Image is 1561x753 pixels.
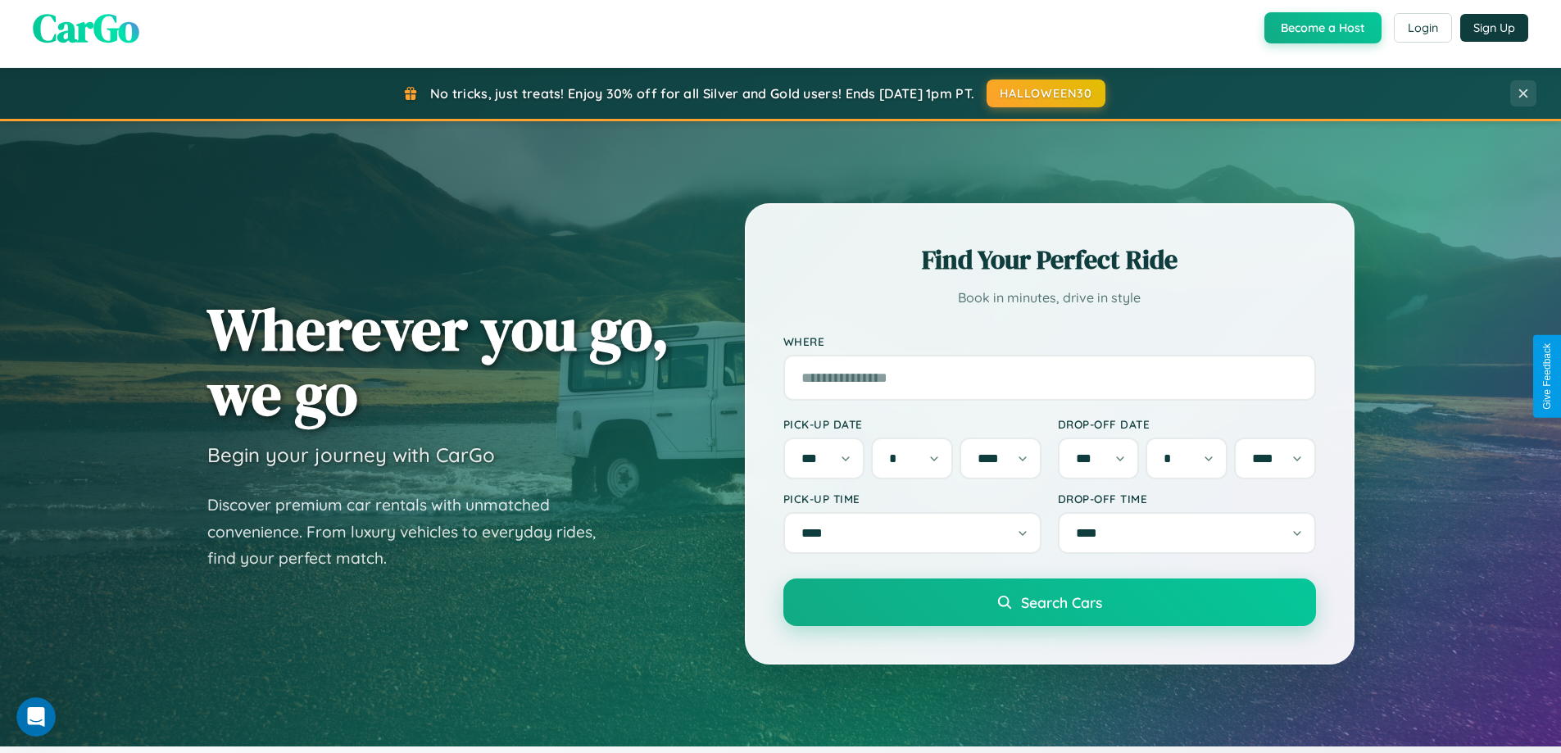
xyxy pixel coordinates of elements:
label: Drop-off Date [1058,417,1316,431]
span: Search Cars [1021,593,1102,611]
label: Pick-up Time [783,492,1041,506]
label: Drop-off Time [1058,492,1316,506]
div: Give Feedback [1541,343,1553,410]
label: Where [783,334,1316,348]
label: Pick-up Date [783,417,1041,431]
h1: Wherever you go, we go [207,297,669,426]
button: Login [1394,13,1452,43]
button: HALLOWEEN30 [987,79,1105,107]
p: Book in minutes, drive in style [783,286,1316,310]
button: Search Cars [783,578,1316,626]
p: Discover premium car rentals with unmatched convenience. From luxury vehicles to everyday rides, ... [207,492,617,572]
span: CarGo [33,1,139,55]
button: Sign Up [1460,14,1528,42]
span: No tricks, just treats! Enjoy 30% off for all Silver and Gold users! Ends [DATE] 1pm PT. [430,85,974,102]
h2: Find Your Perfect Ride [783,242,1316,278]
h3: Begin your journey with CarGo [207,442,495,467]
button: Become a Host [1264,12,1382,43]
iframe: Intercom live chat [16,697,56,737]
